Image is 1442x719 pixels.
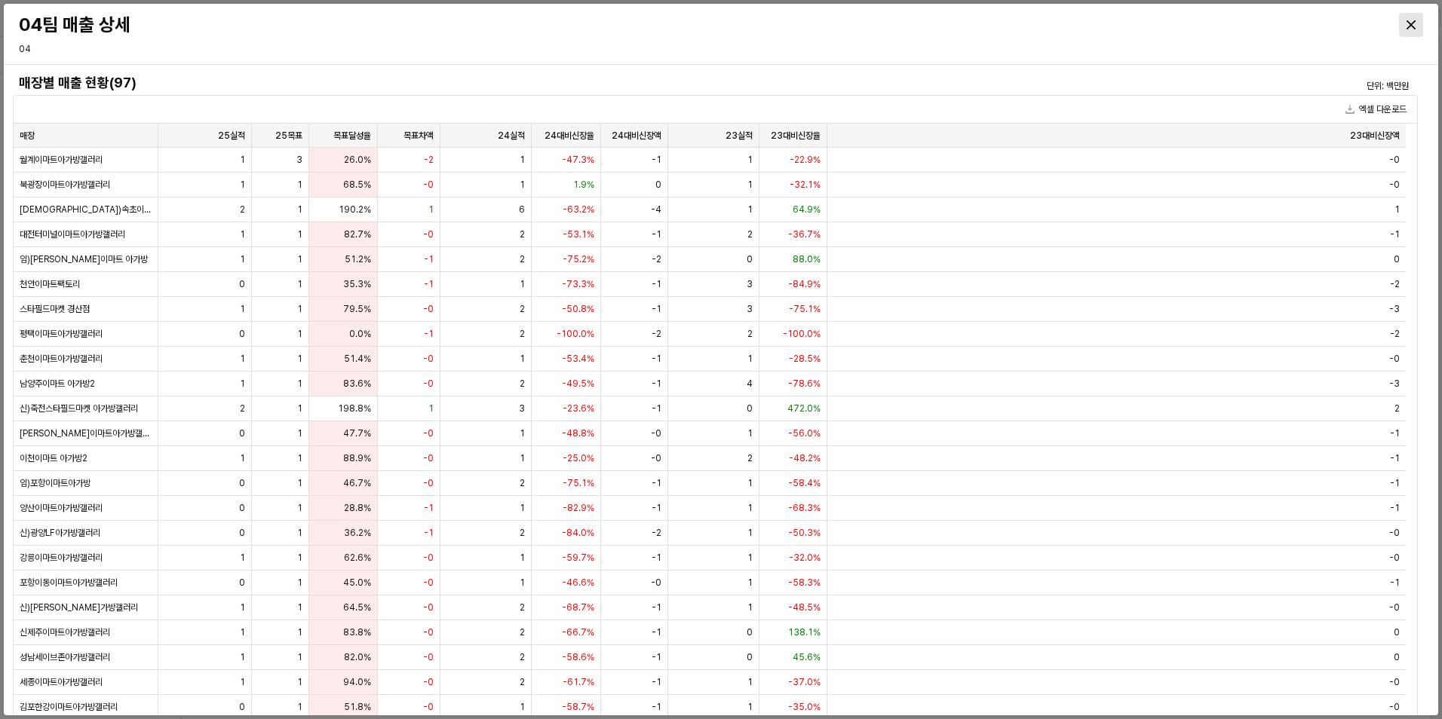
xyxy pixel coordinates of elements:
[1389,527,1400,539] span: -0
[423,626,434,638] span: -0
[297,253,302,265] span: 1
[20,328,103,340] span: 평택이마트아가방갤러리
[297,179,302,191] span: 1
[424,253,434,265] span: -1
[652,601,661,613] span: -1
[651,203,661,216] span: -4
[793,651,821,663] span: 45.6%
[240,626,245,638] span: 1
[519,203,525,216] span: 6
[239,527,245,539] span: 0
[652,253,661,265] span: -2
[343,477,371,489] span: 46.7%
[557,328,594,340] span: -100.0%
[240,402,245,415] span: 2
[790,179,821,191] span: -32.1%
[520,676,525,688] span: 2
[297,278,302,290] span: 1
[428,203,434,216] span: 1
[651,427,661,439] span: -0
[428,402,434,415] span: 1
[563,502,594,514] span: -82.9%
[423,577,434,589] span: -0
[787,402,821,415] span: 472.0%
[652,701,661,713] span: -1
[345,253,371,265] span: 51.2%
[562,427,594,439] span: -48.8%
[1389,378,1400,390] span: -3
[1390,577,1400,589] span: -1
[20,253,148,265] span: 임)[PERSON_NAME]이마트 아가방
[788,278,821,290] span: -84.9%
[520,577,525,589] span: 1
[297,651,302,663] span: 1
[1389,154,1400,166] span: -0
[573,179,594,191] span: 1.9%
[520,303,525,315] span: 2
[520,353,525,365] span: 1
[1389,701,1400,713] span: -0
[652,278,661,290] span: -1
[240,353,245,365] span: 1
[747,452,753,464] span: 2
[239,427,245,439] span: 0
[19,42,361,56] p: 04
[788,527,821,539] span: -50.3%
[562,527,594,539] span: -84.0%
[520,601,525,613] span: 2
[20,154,103,166] span: 월계이마트아가방갤러리
[218,130,245,142] span: 25실적
[20,601,138,613] span: 신)[PERSON_NAME]가방갤러리
[562,701,594,713] span: -58.7%
[20,577,118,589] span: 포항이동이마트아가방갤러리
[423,676,434,688] span: -0
[562,626,594,638] span: -66.7%
[297,502,302,514] span: 1
[747,278,753,290] span: 3
[520,253,525,265] span: 2
[652,303,661,315] span: -1
[520,179,525,191] span: 1
[20,502,103,514] span: 양산이마트아가방갤러리
[563,253,594,265] span: -75.2%
[343,278,371,290] span: 35.3%
[20,303,90,315] span: 스타필드마켓 경산점
[520,502,525,514] span: 1
[297,577,302,589] span: 1
[1389,303,1400,315] span: -3
[747,353,753,365] span: 1
[1399,13,1423,37] button: Close
[297,378,302,390] span: 1
[20,651,110,663] span: 성남세이브존아가방갤러리
[344,651,371,663] span: 82.0%
[297,203,302,216] span: 1
[239,278,245,290] span: 0
[240,452,245,464] span: 1
[747,601,753,613] span: 1
[343,179,371,191] span: 68.5%
[747,328,753,340] span: 2
[519,402,525,415] span: 3
[655,179,661,191] span: 0
[297,353,302,365] span: 1
[747,427,753,439] span: 1
[652,378,661,390] span: -1
[747,701,753,713] span: 1
[788,601,821,613] span: -48.5%
[240,601,245,613] span: 1
[297,328,302,340] span: 1
[20,179,110,191] span: 북광장이마트아가방갤러리
[1394,651,1400,663] span: 0
[423,651,434,663] span: -0
[297,427,302,439] span: 1
[747,378,753,390] span: 4
[1390,278,1400,290] span: -2
[297,701,302,713] span: 1
[1394,253,1400,265] span: 0
[789,452,821,464] span: -48.2%
[344,552,371,564] span: 62.6%
[423,353,434,365] span: -0
[520,378,525,390] span: 2
[297,303,302,315] span: 1
[788,378,821,390] span: -78.6%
